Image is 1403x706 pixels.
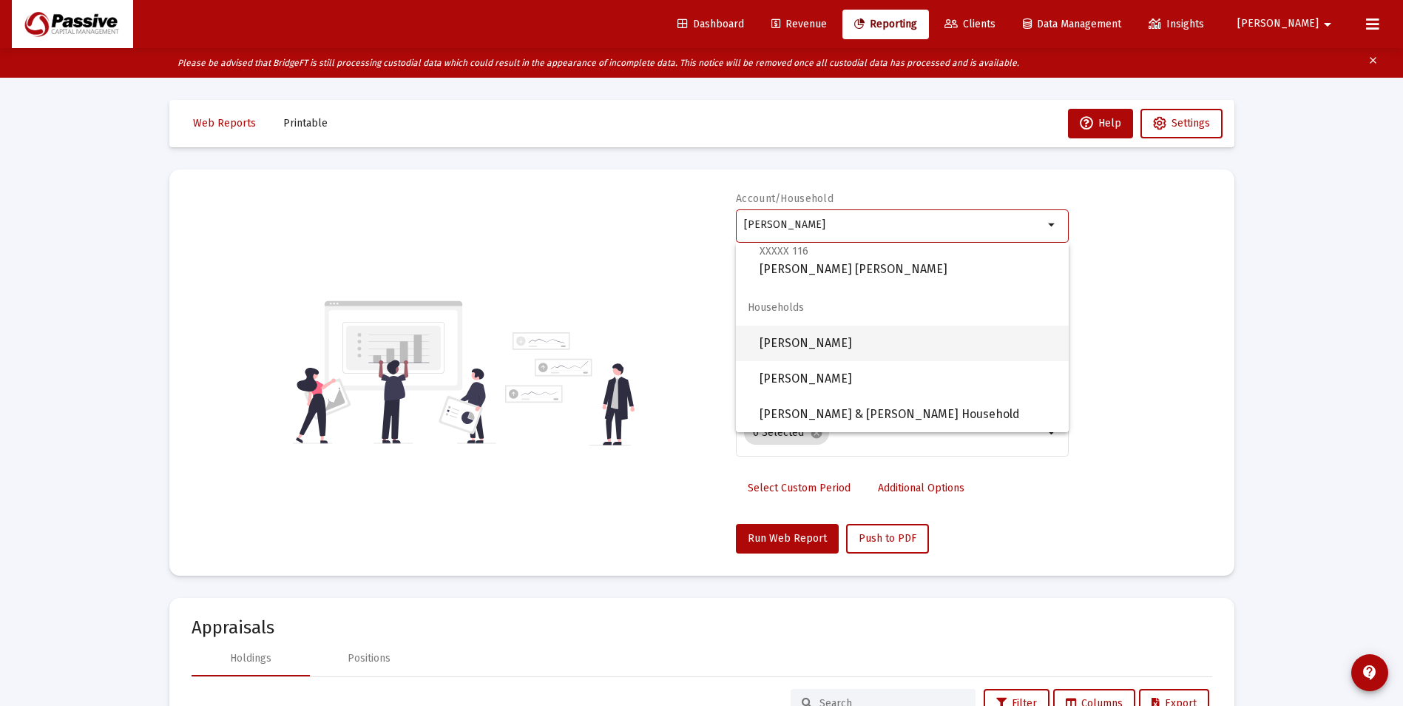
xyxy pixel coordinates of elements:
[1044,424,1061,442] mat-icon: arrow_drop_down
[1220,9,1354,38] button: [PERSON_NAME]
[744,418,1044,448] mat-chip-list: Selection
[859,532,916,545] span: Push to PDF
[736,524,839,554] button: Run Web Report
[760,397,1057,432] span: [PERSON_NAME] & [PERSON_NAME] Household
[933,10,1007,39] a: Clients
[181,109,268,138] button: Web Reports
[23,10,122,39] img: Dashboard
[744,219,1044,231] input: Search or select an account or household
[760,10,839,39] a: Revenue
[1044,216,1061,234] mat-icon: arrow_drop_down
[1237,18,1319,30] span: [PERSON_NAME]
[348,651,391,666] div: Positions
[271,109,339,138] button: Printable
[1172,117,1210,130] span: Settings
[666,10,756,39] a: Dashboard
[677,18,744,30] span: Dashboard
[230,651,271,666] div: Holdings
[1367,52,1379,74] mat-icon: clear
[760,326,1057,361] span: [PERSON_NAME]
[192,620,1212,635] mat-card-title: Appraisals
[1319,10,1336,39] mat-icon: arrow_drop_down
[846,524,929,554] button: Push to PDF
[1023,18,1121,30] span: Data Management
[810,426,823,440] mat-icon: cancel
[748,532,827,545] span: Run Web Report
[1149,18,1204,30] span: Insights
[1080,117,1121,130] span: Help
[193,117,256,130] span: Web Reports
[1361,664,1379,682] mat-icon: contact_support
[1137,10,1216,39] a: Insights
[736,290,1069,326] span: Households
[748,482,851,494] span: Select Custom Period
[842,10,929,39] a: Reporting
[771,18,827,30] span: Revenue
[1140,109,1223,138] button: Settings
[854,18,917,30] span: Reporting
[760,245,808,258] span: XXXXX 116
[178,58,1019,68] i: Please be advised that BridgeFT is still processing custodial data which could result in the appe...
[878,482,964,494] span: Additional Options
[736,192,834,205] label: Account/Household
[944,18,995,30] span: Clients
[283,117,328,130] span: Printable
[293,299,496,446] img: reporting
[744,421,829,445] mat-chip: 6 Selected
[760,242,1057,278] span: [PERSON_NAME] [PERSON_NAME]
[505,332,635,446] img: reporting-alt
[1011,10,1133,39] a: Data Management
[1068,109,1133,138] button: Help
[760,361,1057,397] span: [PERSON_NAME]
